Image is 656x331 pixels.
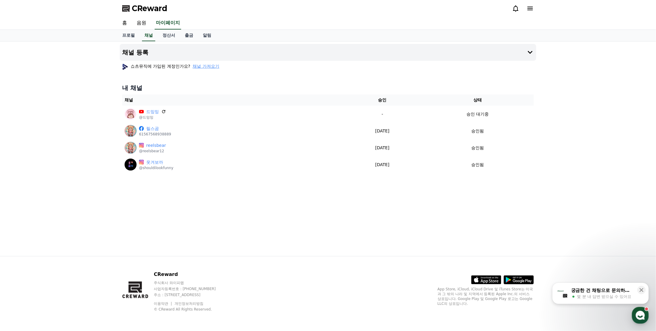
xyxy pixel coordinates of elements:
p: - [345,111,419,117]
p: [DATE] [345,162,419,168]
a: 대화 [40,191,78,206]
a: reelsbear [146,142,166,149]
span: 설정 [93,200,100,205]
p: 승인 대기중 [466,111,489,117]
p: @reelsbear12 [139,149,166,153]
p: @드밍밍 [139,115,166,120]
p: [DATE] [345,128,419,134]
span: CReward [132,4,167,13]
a: 채널 [142,30,155,41]
a: CReward [122,4,167,13]
p: App Store, iCloud, iCloud Drive 및 iTunes Store는 미국과 그 밖의 나라 및 지역에서 등록된 Apple Inc.의 서비스 상표입니다. Goo... [438,287,534,306]
img: 드밍밍 [125,108,137,120]
a: 설정 [78,191,116,206]
a: 출금 [180,30,198,41]
img: reelsbear [125,142,137,154]
th: 승인 [343,94,422,106]
a: 홈 [2,191,40,206]
p: © CReward All Rights Reserved. [154,307,227,312]
a: 홈 [117,17,132,29]
h4: 내 채널 [122,84,534,92]
p: 주소 : [STREET_ADDRESS] [154,292,227,297]
a: 정산서 [158,30,180,41]
a: 이용약관 [154,302,173,306]
a: 알림 [198,30,216,41]
span: 홈 [19,200,23,205]
th: 상태 [422,94,534,106]
button: 채널 가져오기 [193,63,219,69]
p: 쇼츠뮤직에 가입된 계정인가요? [122,63,219,69]
p: [DATE] [345,145,419,151]
p: 승인됨 [472,162,484,168]
p: 승인됨 [472,128,484,134]
h4: 채널 등록 [122,49,148,56]
p: CReward [154,271,227,278]
span: 대화 [55,200,62,205]
a: 드밍밍 [146,109,159,115]
p: 주식회사 와이피랩 [154,280,227,285]
img: 웃겨보까 [125,159,137,171]
a: 릴스곰 [146,125,171,132]
img: 릴스곰 [125,125,137,137]
a: 프로필 [117,30,140,41]
a: 마이페이지 [155,17,181,29]
p: 61567568938889 [139,132,171,137]
p: 승인됨 [472,145,484,151]
a: 음원 [132,17,151,29]
p: @shouldilookfunny [139,165,173,170]
th: 채널 [122,94,343,106]
a: 웃겨보까 [146,159,173,165]
img: profile [122,64,128,70]
p: 사업자등록번호 : [PHONE_NUMBER] [154,286,227,291]
button: 채널 등록 [120,44,536,61]
a: 개인정보처리방침 [175,302,203,306]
